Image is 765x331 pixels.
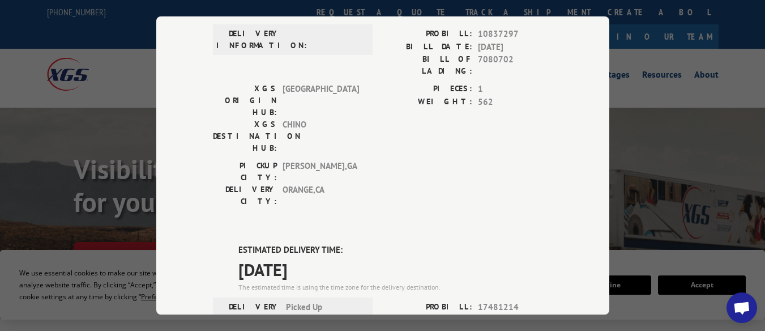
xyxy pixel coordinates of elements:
[478,83,553,96] span: 1
[726,292,757,323] div: Open chat
[283,160,359,184] span: [PERSON_NAME] , GA
[383,301,472,314] label: PROBILL:
[478,53,553,77] span: 7080702
[216,28,280,52] label: DELIVERY INFORMATION:
[478,96,553,109] span: 562
[216,301,280,325] label: DELIVERY INFORMATION:
[283,118,359,154] span: CHINO
[213,184,277,207] label: DELIVERY CITY:
[238,244,553,257] label: ESTIMATED DELIVERY TIME:
[213,83,277,118] label: XGS ORIGIN HUB:
[213,160,277,184] label: PICKUP CITY:
[383,41,472,54] label: BILL DATE:
[478,28,553,41] span: 10837297
[283,184,359,207] span: ORANGE , CA
[383,96,472,109] label: WEIGHT:
[213,118,277,154] label: XGS DESTINATION HUB:
[478,313,553,326] span: [DATE]
[283,83,359,118] span: [GEOGRAPHIC_DATA]
[238,282,553,292] div: The estimated time is using the time zone for the delivery destination.
[383,313,472,326] label: BILL DATE:
[286,301,362,325] span: Picked Up
[238,257,553,282] span: [DATE]
[383,83,472,96] label: PIECES:
[478,301,553,314] span: 17481214
[478,41,553,54] span: [DATE]
[383,28,472,41] label: PROBILL:
[383,53,472,77] label: BILL OF LADING:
